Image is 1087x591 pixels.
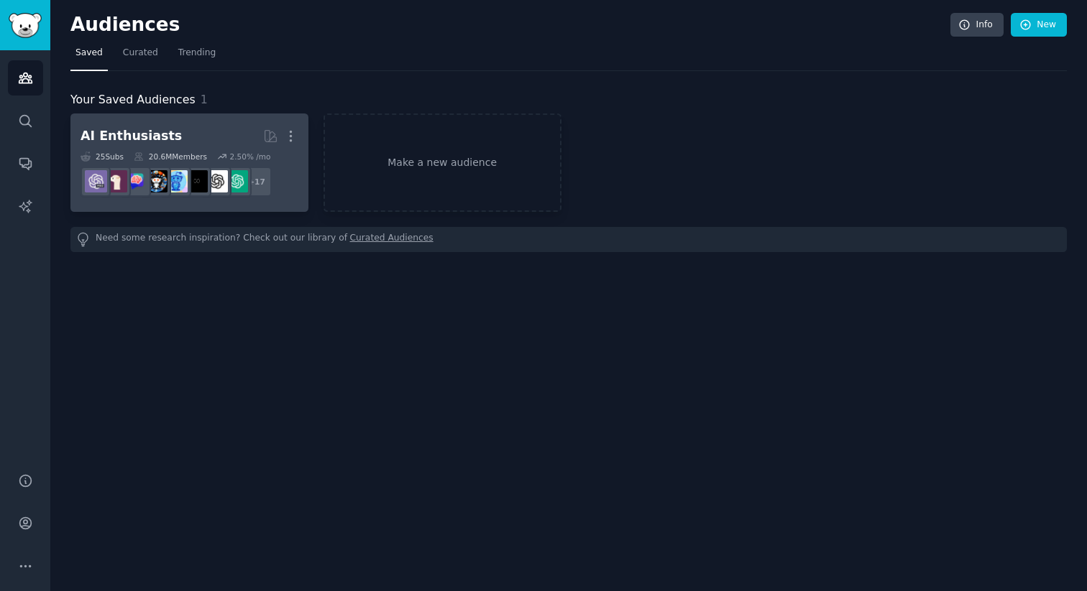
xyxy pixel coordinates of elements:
[165,170,188,192] img: artificial
[85,170,107,192] img: ChatGPTPro
[185,170,208,192] img: ArtificialInteligence
[134,152,207,162] div: 20.6M Members
[9,13,42,38] img: GummySearch logo
[81,127,182,145] div: AI Enthusiasts
[81,152,124,162] div: 25 Sub s
[229,152,270,162] div: 2.50 % /mo
[226,170,248,192] img: ChatGPT
[201,93,208,106] span: 1
[950,13,1004,37] a: Info
[125,170,147,192] img: ChatGPTPromptGenius
[70,42,108,71] a: Saved
[123,47,158,60] span: Curated
[350,232,434,247] a: Curated Audiences
[105,170,127,192] img: LocalLLaMA
[324,113,561,212] a: Make a new audience
[70,91,196,109] span: Your Saved Audiences
[75,47,103,60] span: Saved
[145,170,168,192] img: aiArt
[178,47,216,60] span: Trending
[70,227,1067,252] div: Need some research inspiration? Check out our library of
[242,167,272,197] div: + 17
[1011,13,1067,37] a: New
[173,42,221,71] a: Trending
[118,42,163,71] a: Curated
[70,14,950,37] h2: Audiences
[70,113,308,212] a: AI Enthusiasts25Subs20.6MMembers2.50% /mo+17ChatGPTOpenAIArtificialInteligenceartificialaiArtChat...
[206,170,228,192] img: OpenAI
